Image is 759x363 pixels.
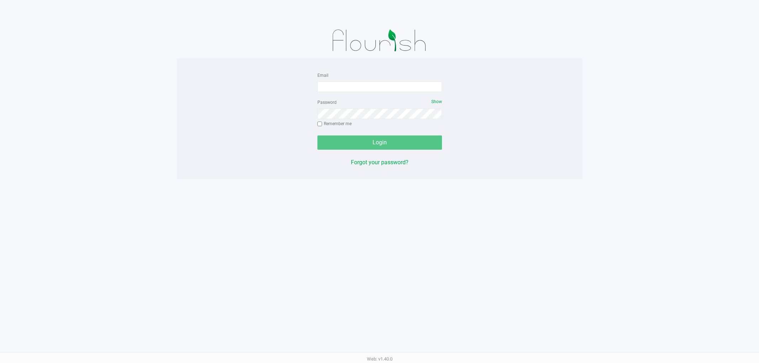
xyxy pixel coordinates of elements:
span: Show [431,99,442,104]
span: Web: v1.40.0 [367,356,392,362]
label: Email [317,72,328,79]
input: Remember me [317,122,322,127]
label: Remember me [317,121,352,127]
button: Forgot your password? [351,158,409,167]
label: Password [317,99,337,106]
